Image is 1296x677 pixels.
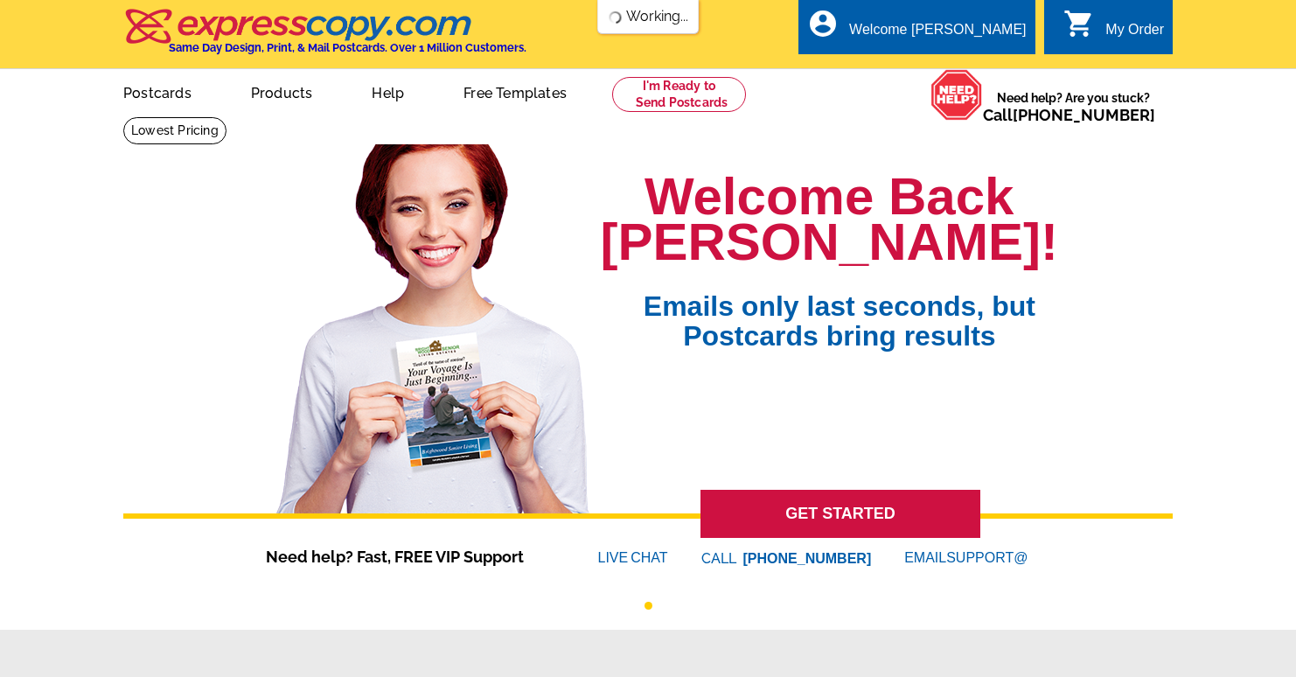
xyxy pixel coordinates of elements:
[1063,8,1095,39] i: shopping_cart
[983,89,1164,124] span: Need help? Are you stuck?
[266,545,546,569] span: Need help? Fast, FREE VIP Support
[1105,22,1164,46] div: My Order
[598,548,631,569] font: LIVE
[435,71,595,112] a: Free Templates
[849,22,1026,46] div: Welcome [PERSON_NAME]
[123,21,526,54] a: Same Day Design, Print, & Mail Postcards. Over 1 Million Customers.
[601,174,1058,265] h1: Welcome Back [PERSON_NAME]!
[598,550,668,565] a: LIVECHAT
[930,69,983,121] img: help
[621,265,1058,351] span: Emails only last seconds, but Postcards bring results
[983,106,1155,124] span: Call
[223,71,341,112] a: Products
[700,490,980,538] a: GET STARTED
[95,71,219,112] a: Postcards
[807,8,839,39] i: account_circle
[1063,19,1164,41] a: shopping_cart My Order
[1013,106,1155,124] a: [PHONE_NUMBER]
[946,548,1030,569] font: SUPPORT@
[645,602,652,610] button: 1 of 1
[609,10,623,24] img: loading...
[344,71,432,112] a: Help
[169,41,526,54] h4: Same Day Design, Print, & Mail Postcards. Over 1 Million Customers.
[266,130,601,513] img: welcome-back-logged-in.png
